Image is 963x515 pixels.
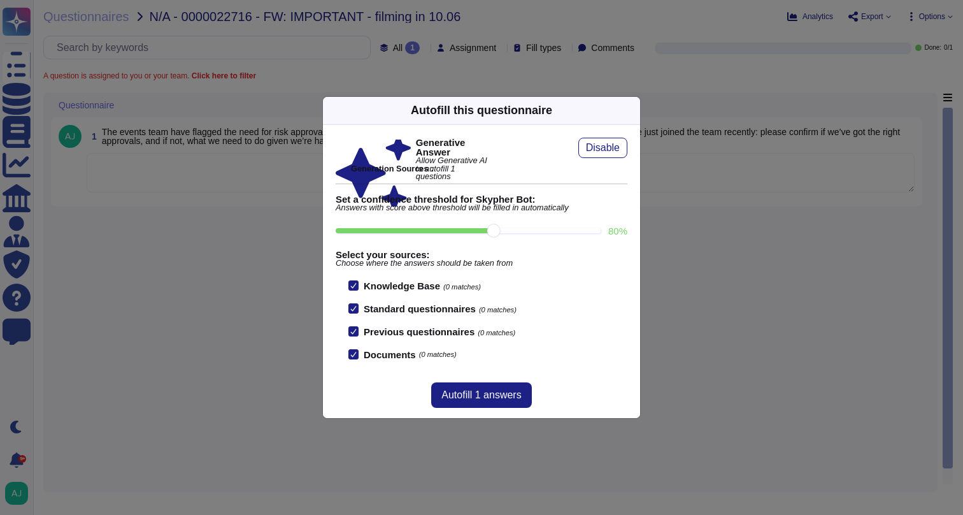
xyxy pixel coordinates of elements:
b: Documents [364,350,416,359]
span: Answers with score above threshold will be filled in automatically [336,204,627,212]
span: (0 matches) [479,306,517,314]
b: Generative Answer [416,138,491,157]
button: Autofill 1 answers [431,382,531,408]
label: 80 % [608,226,627,236]
span: Autofill 1 answers [441,390,521,400]
b: Generation Sources : [351,164,433,173]
span: (0 matches) [478,329,515,337]
button: Disable [578,138,627,158]
span: (0 matches) [443,283,481,291]
b: Knowledge Base [364,280,440,291]
span: Choose where the answers should be taken from [336,259,627,268]
b: Standard questionnaires [364,303,476,314]
b: Previous questionnaires [364,326,474,337]
b: Set a confidence threshold for Skypher Bot: [336,194,627,204]
b: Select your sources: [336,250,627,259]
span: (0 matches) [419,351,457,358]
span: Allow Generative AI to autofill 1 questions [416,157,491,181]
div: Autofill this questionnaire [411,102,552,119]
span: Disable [586,143,620,153]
